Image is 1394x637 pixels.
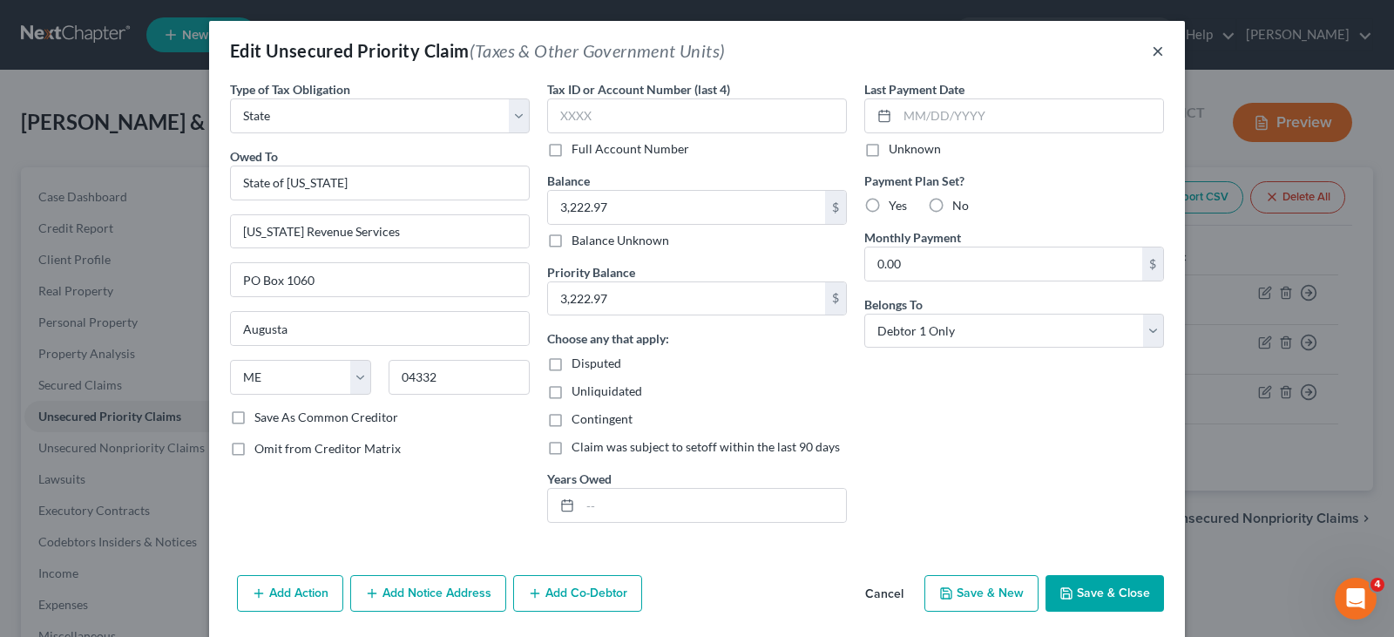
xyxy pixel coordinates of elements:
[231,312,529,345] input: Enter city...
[924,575,1039,612] button: Save & New
[851,577,917,612] button: Cancel
[231,215,529,248] input: Enter address...
[547,329,669,348] label: Choose any that apply:
[864,228,961,247] label: Monthly Payment
[1152,40,1164,61] button: ×
[231,263,529,296] input: Apt, Suite, etc...
[572,356,621,370] span: Disputed
[547,172,590,190] label: Balance
[254,441,401,456] span: Omit from Creditor Matrix
[825,191,846,224] div: $
[864,297,923,312] span: Belongs To
[237,575,343,612] button: Add Action
[825,282,846,315] div: $
[547,80,730,98] label: Tax ID or Account Number (last 4)
[864,172,1164,190] label: Payment Plan Set?
[572,232,669,249] label: Balance Unknown
[513,575,642,612] button: Add Co-Debtor
[1370,578,1384,592] span: 4
[952,198,969,213] span: No
[889,140,941,158] label: Unknown
[1142,247,1163,281] div: $
[230,149,278,164] span: Owed To
[230,166,530,200] input: Search creditor by name...
[572,439,840,454] span: Claim was subject to setoff within the last 90 days
[572,140,689,158] label: Full Account Number
[572,411,633,426] span: Contingent
[580,489,846,522] input: --
[547,263,635,281] label: Priority Balance
[1335,578,1377,620] iframe: Intercom live chat
[230,38,725,63] div: Edit Unsecured Priority Claim
[889,198,907,213] span: Yes
[897,99,1163,132] input: MM/DD/YYYY
[1045,575,1164,612] button: Save & Close
[548,282,825,315] input: 0.00
[547,98,847,133] input: XXXX
[254,409,398,426] label: Save As Common Creditor
[864,80,964,98] label: Last Payment Date
[547,470,612,488] label: Years Owed
[865,247,1142,281] input: 0.00
[572,383,642,398] span: Unliquidated
[470,40,726,61] span: (Taxes & Other Government Units)
[548,191,825,224] input: 0.00
[389,360,530,395] input: Enter zip...
[350,575,506,612] button: Add Notice Address
[230,82,350,97] span: Type of Tax Obligation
